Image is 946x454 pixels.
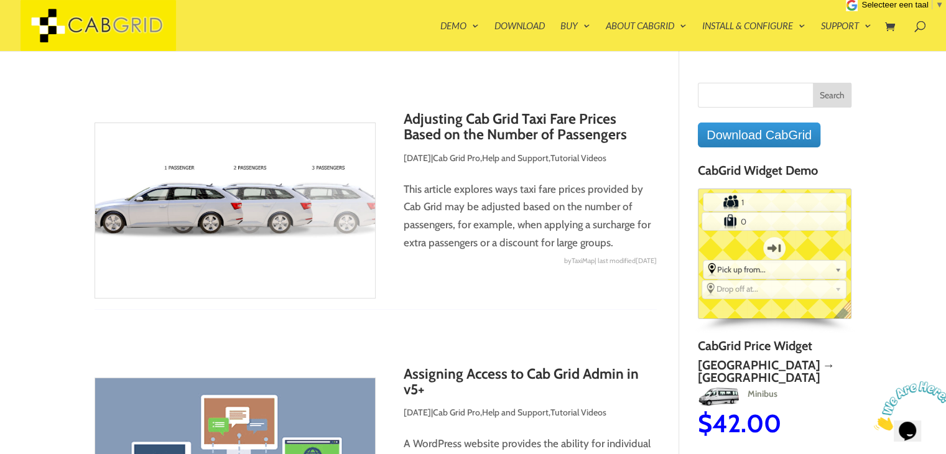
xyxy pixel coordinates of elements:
p: | , , [95,149,656,177]
label: Number of Passengers [703,194,739,210]
iframe: chat widget [869,376,946,435]
span: $ [840,408,855,438]
a: [GEOGRAPHIC_DATA] → [GEOGRAPHIC_DATA]MinibusMinibus$42.00 [687,359,840,436]
input: Number of Passengers [739,193,810,210]
a: Tutorial Videos [550,152,606,164]
span: Minibus [730,388,766,399]
span: Pick up from... [717,264,830,274]
div: Select the place the destination address is within [702,280,846,297]
div: by | last modified [95,252,656,270]
a: About CabGrid [606,21,687,51]
span: Drop off at... [716,284,830,294]
img: Adjusting Cab Grid Taxi Fare Prices Based on the Number of Passengers [95,123,376,299]
a: Install & Configure [702,21,805,51]
img: Chat attention grabber [5,5,82,54]
label: One-way [753,231,796,265]
span: [DATE] [404,407,431,418]
p: | , , [95,404,656,431]
h2: [GEOGRAPHIC_DATA] → [GEOGRAPHIC_DATA] [687,359,840,384]
span: 42.00 [701,408,770,438]
a: Buy [560,21,590,51]
a: Help and Support [482,407,549,418]
a: Demo [440,21,479,51]
a: Download [494,21,545,51]
a: Support [821,21,871,51]
a: Assigning Access to Cab Grid Admin in v5+ [404,365,639,398]
span: [DATE] [404,152,431,164]
a: Cab Grid Pro [433,407,480,418]
input: Search [813,83,851,108]
input: Number of Suitcases [738,213,810,229]
h4: CabGrid Widget Demo [698,164,851,183]
label: Number of Suitcases [703,213,738,229]
span: English [833,300,860,328]
span: [DATE] [636,256,657,265]
h4: CabGrid Price Widget [698,339,851,359]
a: Tutorial Videos [550,407,606,418]
a: Adjusting Cab Grid Taxi Fare Prices Based on the Number of Passengers [404,110,627,143]
img: Minibus [687,387,728,407]
a: Cab Grid Pro [433,152,480,164]
p: This article explores ways taxi fare prices provided by Cab Grid may be adjusted based on the num... [95,180,656,252]
div: Select the place the starting address falls within [703,261,846,277]
a: Download CabGrid [698,123,820,147]
a: CabGrid Taxi Plugin [21,17,176,30]
img: Standard [840,387,874,407]
a: Help and Support [482,152,549,164]
span: TaxiMap [572,252,595,270]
